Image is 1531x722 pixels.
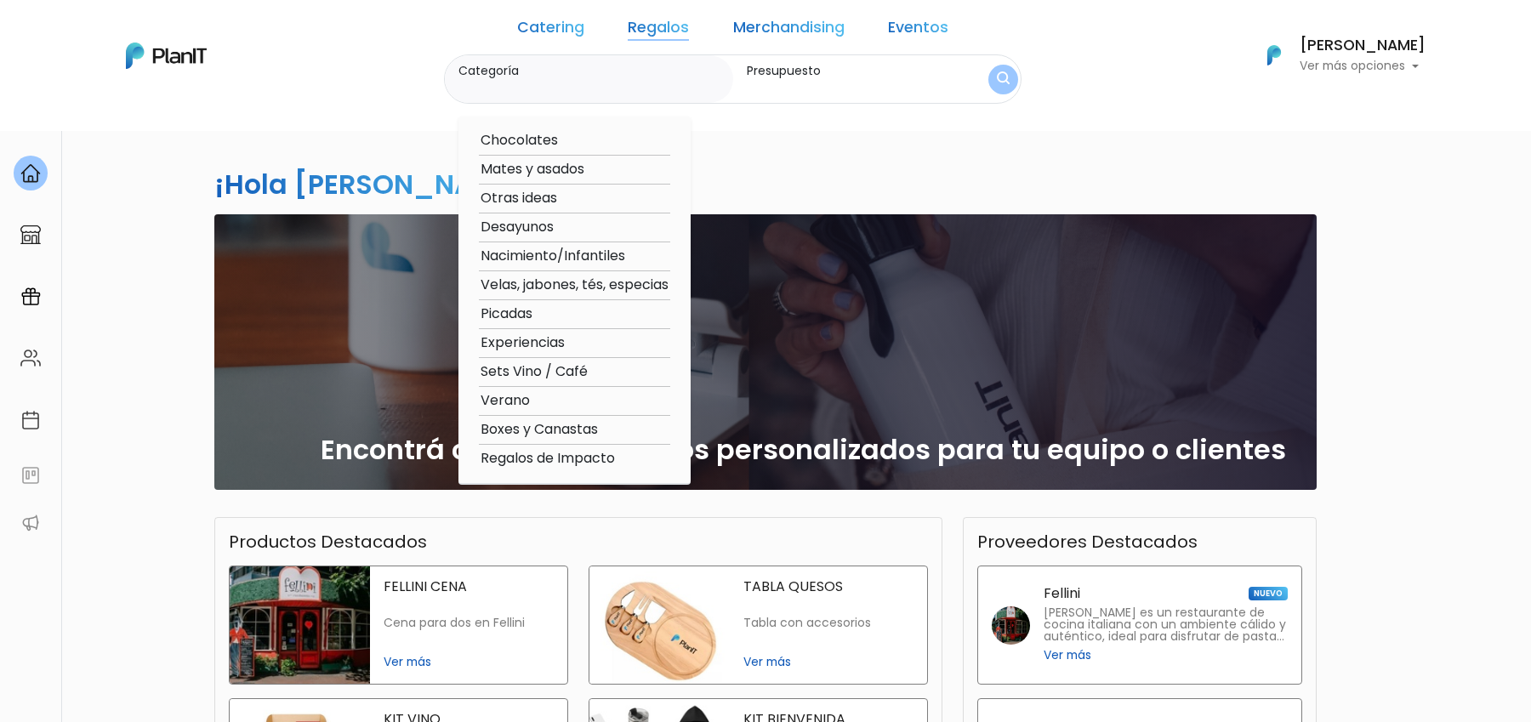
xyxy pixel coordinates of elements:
h2: Encontrá cientos de regalos personalizados para tu equipo o clientes [321,434,1286,466]
a: Eventos [888,20,948,41]
option: Desayunos [479,217,670,238]
div: J [44,102,299,136]
img: feedback-78b5a0c8f98aac82b08bfc38622c3050aee476f2c9584af64705fc4e61158814.svg [20,465,41,486]
option: Experiencias [479,333,670,354]
p: Ver más opciones [1300,60,1426,72]
option: Verano [479,390,670,412]
span: Ver más [1044,646,1091,664]
option: Chocolates [479,130,670,151]
p: Tabla con accesorios [743,616,913,630]
p: [PERSON_NAME] es un restaurante de cocina italiana con un ambiente cálido y auténtico, ideal para... [1044,607,1288,643]
a: Fellini NUEVO [PERSON_NAME] es un restaurante de cocina italiana con un ambiente cálido y auténti... [977,566,1302,685]
a: tabla quesos TABLA QUESOS Tabla con accesorios Ver más [589,566,928,685]
span: Ver más [384,653,554,671]
a: Catering [517,20,584,41]
img: home-e721727adea9d79c4d83392d1f703f7f8bce08238fde08b1acbfd93340b81755.svg [20,163,41,184]
p: Cena para dos en Fellini [384,616,554,630]
span: Ver más [743,653,913,671]
h3: Proveedores Destacados [977,532,1198,552]
label: Presupuesto [747,62,957,80]
p: FELLINI CENA [384,580,554,594]
button: PlanIt Logo [PERSON_NAME] Ver más opciones [1245,33,1426,77]
img: calendar-87d922413cdce8b2cf7b7f5f62616a5cf9e4887200fb71536465627b3292af00.svg [20,410,41,430]
option: Sets Vino / Café [479,361,670,383]
img: PlanIt Logo [1255,37,1293,74]
p: TABLA QUESOS [743,580,913,594]
option: Otras ideas [479,188,670,209]
option: Picadas [479,304,670,325]
span: J [171,102,205,136]
i: send [289,255,323,276]
p: Fellini [1044,587,1080,600]
img: campaigns-02234683943229c281be62815700db0a1741e53638e28bf9629b52c665b00959.svg [20,287,41,307]
h6: [PERSON_NAME] [1300,38,1426,54]
a: fellini cena FELLINI CENA Cena para dos en Fellini Ver más [229,566,568,685]
label: Categoría [458,62,726,80]
option: Mates y asados [479,159,670,180]
span: NUEVO [1249,587,1288,600]
h2: ¡Hola [PERSON_NAME] ! [214,165,544,203]
img: partners-52edf745621dab592f3b2c58e3bca9d71375a7ef29c3b500c9f145b62cc070d4.svg [20,513,41,533]
strong: PLAN IT [60,138,109,152]
p: Ya probaste PlanitGO? Vas a poder automatizarlas acciones de todo el año. Escribinos para saber más! [60,156,284,213]
div: PLAN IT Ya probaste PlanitGO? Vas a poder automatizarlas acciones de todo el año. Escribinos para... [44,119,299,226]
span: ¡Escríbenos! [88,259,259,276]
img: user_04fe99587a33b9844688ac17b531be2b.png [137,102,171,136]
img: PlanIt Logo [126,43,207,69]
i: keyboard_arrow_down [264,129,289,155]
a: Regalos [628,20,689,41]
img: fellini [992,606,1030,645]
img: marketplace-4ceaa7011d94191e9ded77b95e3339b90024bf715f7c57f8cf31f2d8c509eaba.svg [20,225,41,245]
a: Merchandising [733,20,845,41]
img: tabla quesos [589,566,730,684]
option: Boxes y Canastas [479,419,670,441]
img: user_d58e13f531133c46cb30575f4d864daf.jpeg [154,85,188,119]
img: fellini cena [230,566,370,684]
option: Velas, jabones, tés, especias [479,275,670,296]
option: Nacimiento/Infantiles [479,246,670,267]
option: Regalos de Impacto [479,448,670,469]
img: search_button-432b6d5273f82d61273b3651a40e1bd1b912527efae98b1b7a1b2c0702e16a8d.svg [997,71,1010,88]
img: people-662611757002400ad9ed0e3c099ab2801c6687ba6c219adb57efc949bc21e19d.svg [20,348,41,368]
i: insert_emoticon [259,255,289,276]
h3: Productos Destacados [229,532,427,552]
